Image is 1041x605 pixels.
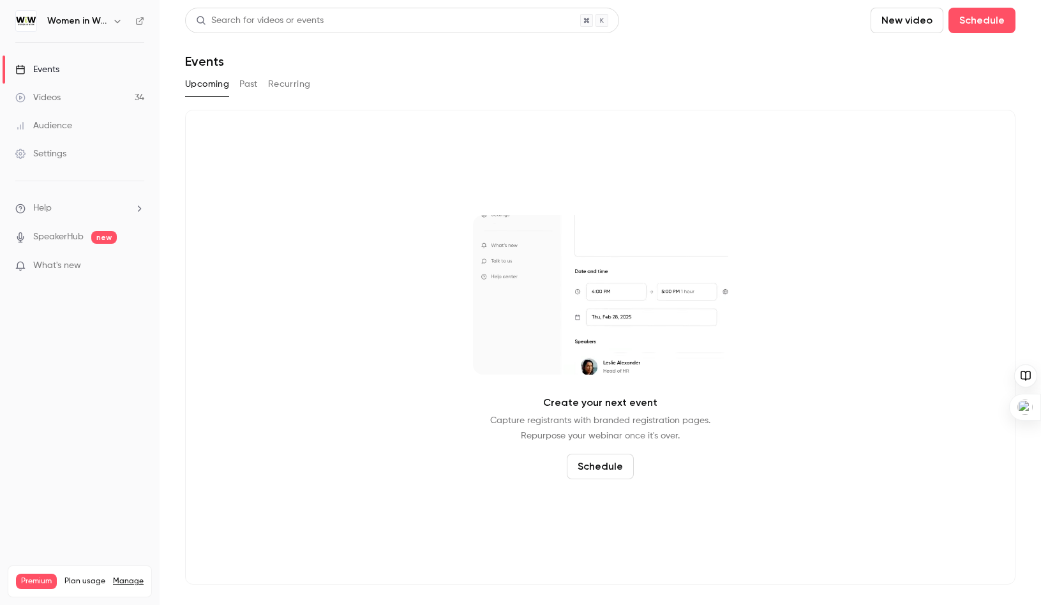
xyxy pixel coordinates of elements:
[33,230,84,244] a: SpeakerHub
[239,74,258,94] button: Past
[91,231,117,244] span: new
[16,574,57,589] span: Premium
[15,202,144,215] li: help-dropdown-opener
[15,119,72,132] div: Audience
[490,413,710,444] p: Capture registrants with branded registration pages. Repurpose your webinar once it's over.
[185,74,229,94] button: Upcoming
[15,63,59,76] div: Events
[185,54,224,69] h1: Events
[47,15,107,27] h6: Women in Work
[33,259,81,273] span: What's new
[64,576,105,586] span: Plan usage
[268,74,311,94] button: Recurring
[33,202,52,215] span: Help
[543,395,657,410] p: Create your next event
[196,14,324,27] div: Search for videos or events
[129,260,144,272] iframe: Noticeable Trigger
[16,11,36,31] img: Women in Work
[113,576,144,586] a: Manage
[15,91,61,104] div: Videos
[948,8,1015,33] button: Schedule
[15,147,66,160] div: Settings
[567,454,634,479] button: Schedule
[871,8,943,33] button: New video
